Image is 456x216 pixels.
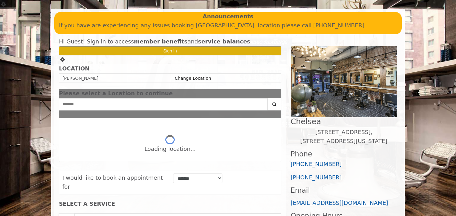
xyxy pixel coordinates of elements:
button: Sign In [59,46,281,55]
p: If you have are experiencing any issues booking [GEOGRAPHIC_DATA] location please call [PHONE_NUM... [59,21,397,30]
b: Announcements [203,12,253,21]
div: Hi Guest! Sign in to access and [59,37,281,46]
div: Center Select [59,98,281,114]
b: LOCATION [59,65,89,72]
input: Search Center [59,98,268,110]
b: member benefits [134,38,188,45]
a: [EMAIL_ADDRESS][DOMAIN_NAME] [291,200,388,206]
div: Loading location... [145,145,196,154]
button: close dialog [272,92,281,96]
span: [PERSON_NAME] [62,76,98,81]
span: I would like to book an appointment for [62,174,163,190]
b: service balances [198,38,250,45]
a: [PHONE_NUMBER] [291,161,342,167]
p: [STREET_ADDRESS],[STREET_ADDRESS][US_STATE] [291,128,397,146]
i: Search button [271,102,278,106]
span: Please select a Location to continue [59,90,173,97]
a: Change Location [175,76,211,81]
h3: Email [291,187,397,194]
a: [PHONE_NUMBER] [291,174,342,181]
div: SELECT A SERVICE [59,201,281,207]
h2: Chelsea [291,117,397,126]
h3: Phone [291,150,397,158]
